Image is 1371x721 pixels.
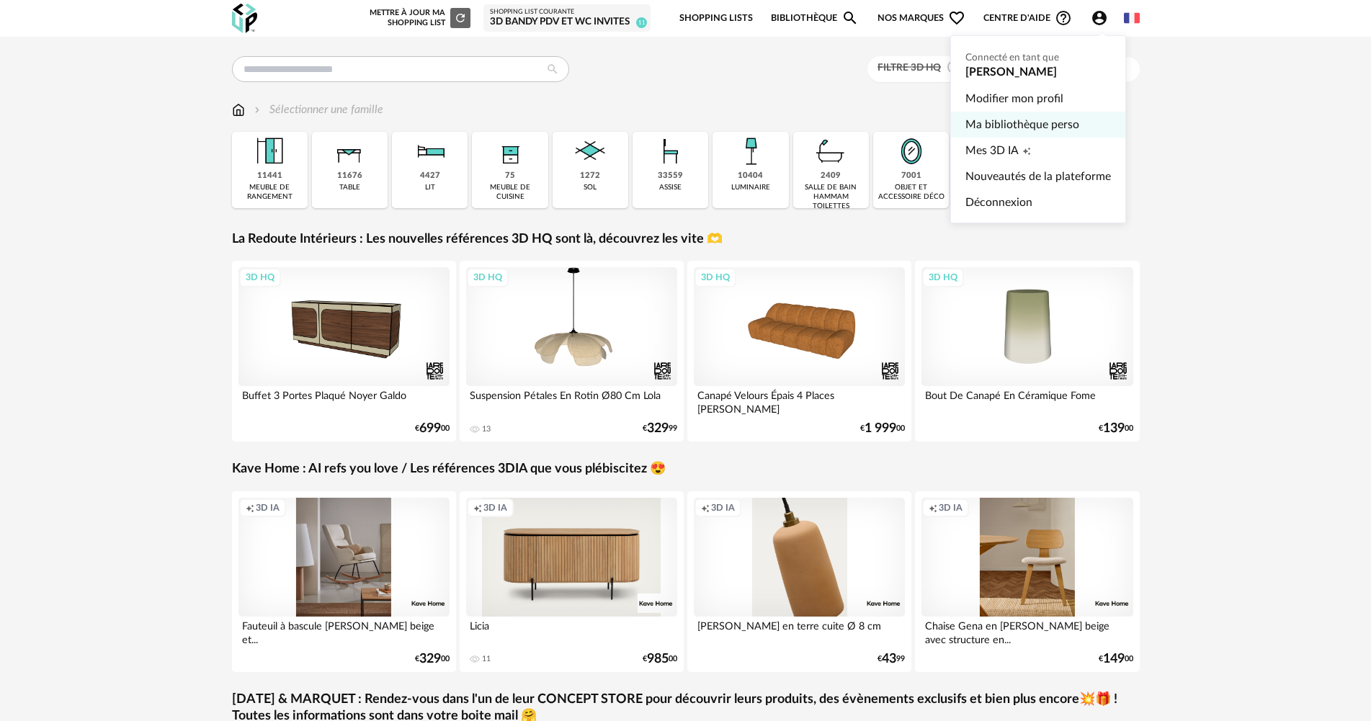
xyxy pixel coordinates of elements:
[965,138,1019,164] span: Mes 3D IA
[921,386,1133,415] div: Bout De Canapé En Céramique Fome
[232,461,666,478] a: Kave Home : AI refs you love / Les références 3DIA que vous plébiscitez 😍
[425,183,435,192] div: lit
[687,261,912,442] a: 3D HQ Canapé Velours Épais 4 Places [PERSON_NAME] €1 99900
[257,171,282,182] div: 11441
[238,386,450,415] div: Buffet 3 Portes Plaqué Noyer Galdo
[701,502,710,514] span: Creation icon
[647,654,669,664] span: 985
[460,261,684,442] a: 3D HQ Suspension Pétales En Rotin Ø80 Cm Lola 13 €32999
[232,261,457,442] a: 3D HQ Buffet 3 Portes Plaqué Noyer Galdo €69900
[1103,424,1125,434] span: 139
[232,102,245,118] img: svg+xml;base64,PHN2ZyB3aWR0aD0iMTYiIGhlaWdodD0iMTciIHZpZXdCb3g9IjAgMCAxNiAxNyIgZmlsbD0ibm9uZSIgeG...
[679,1,753,35] a: Shopping Lists
[232,491,457,672] a: Creation icon 3D IA Fauteuil à bascule [PERSON_NAME] beige et... €32900
[694,617,906,645] div: [PERSON_NAME] en terre cuite Ø 8 cm
[687,491,912,672] a: Creation icon 3D IA [PERSON_NAME] en terre cuite Ø 8 cm €4399
[466,386,678,415] div: Suspension Pétales En Rotin Ø80 Cm Lola
[821,171,841,182] div: 2409
[798,183,865,211] div: salle de bain hammam toilettes
[915,491,1140,672] a: Creation icon 3D IA Chaise Gena en [PERSON_NAME] beige avec structure en... €14900
[1022,138,1031,164] span: Creation icon
[1103,654,1125,664] span: 149
[239,268,281,287] div: 3D HQ
[256,502,280,514] span: 3D IA
[1055,9,1072,27] span: Help Circle Outline icon
[420,171,440,182] div: 4427
[505,171,515,182] div: 75
[892,132,931,171] img: Miroir.png
[965,138,1111,164] a: Mes 3D IACreation icon
[731,183,770,192] div: luminaire
[841,9,859,27] span: Magnify icon
[901,171,921,182] div: 7001
[482,424,491,434] div: 13
[771,1,859,35] a: BibliothèqueMagnify icon
[232,4,257,33] img: OXP
[454,14,467,22] span: Refresh icon
[1099,424,1133,434] div: € 00
[939,502,963,514] span: 3D IA
[482,654,491,664] div: 11
[647,424,669,434] span: 329
[921,617,1133,645] div: Chaise Gena en [PERSON_NAME] beige avec structure en...
[877,63,941,73] span: Filtre 3D HQ
[695,268,736,287] div: 3D HQ
[490,16,644,29] div: 3D BANDY PDV ET WC INVITES
[251,102,263,118] img: svg+xml;base64,PHN2ZyB3aWR0aD0iMTYiIGhlaWdodD0iMTYiIHZpZXdCb3g9IjAgMCAxNiAxNiIgZmlsbD0ibm9uZSIgeG...
[473,502,482,514] span: Creation icon
[643,654,677,664] div: € 00
[658,171,683,182] div: 33559
[467,268,509,287] div: 3D HQ
[1099,654,1133,664] div: € 00
[460,491,684,672] a: Creation icon 3D IA Licia 11 €98500
[580,171,600,182] div: 1272
[1124,10,1140,26] img: fr
[232,231,723,248] a: La Redoute Intérieurs : Les nouvelles références 3D HQ sont là, découvrez les vite 🫶
[337,171,362,182] div: 11676
[659,183,682,192] div: assise
[965,189,1111,215] a: Déconnexion
[251,102,383,118] div: Sélectionner une famille
[948,9,965,27] span: Heart Outline icon
[339,183,360,192] div: table
[694,386,906,415] div: Canapé Velours Épais 4 Places [PERSON_NAME]
[419,654,441,664] span: 329
[865,424,896,434] span: 1 999
[738,171,763,182] div: 10404
[367,8,470,28] div: Mettre à jour ma Shopping List
[476,183,543,202] div: meuble de cuisine
[571,132,609,171] img: Sol.png
[250,132,289,171] img: Meuble%20de%20rangement.png
[330,132,369,171] img: Table.png
[238,617,450,645] div: Fauteuil à bascule [PERSON_NAME] beige et...
[711,502,735,514] span: 3D IA
[483,502,507,514] span: 3D IA
[490,8,644,17] div: Shopping List courante
[983,9,1072,27] span: Centre d'aideHelp Circle Outline icon
[811,132,850,171] img: Salle%20de%20bain.png
[915,261,1140,442] a: 3D HQ Bout De Canapé En Céramique Fome €13900
[415,654,450,664] div: € 00
[651,132,690,171] img: Assise.png
[584,183,597,192] div: sol
[731,132,770,171] img: Luminaire.png
[929,502,937,514] span: Creation icon
[882,654,896,664] span: 43
[965,164,1111,189] a: Nouveautés de la plateforme
[246,502,254,514] span: Creation icon
[490,8,644,29] a: Shopping List courante 3D BANDY PDV ET WC INVITES 11
[491,132,530,171] img: Rangement.png
[877,1,965,35] span: Nos marques
[236,183,303,202] div: meuble de rangement
[411,132,450,171] img: Literie.png
[877,654,905,664] div: € 99
[1091,9,1108,27] span: Account Circle icon
[1091,9,1115,27] span: Account Circle icon
[965,86,1111,112] a: Modifier mon profil
[965,112,1111,138] a: Ma bibliothèque perso
[643,424,677,434] div: € 99
[860,424,905,434] div: € 00
[415,424,450,434] div: € 00
[419,424,441,434] span: 699
[636,17,647,28] span: 11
